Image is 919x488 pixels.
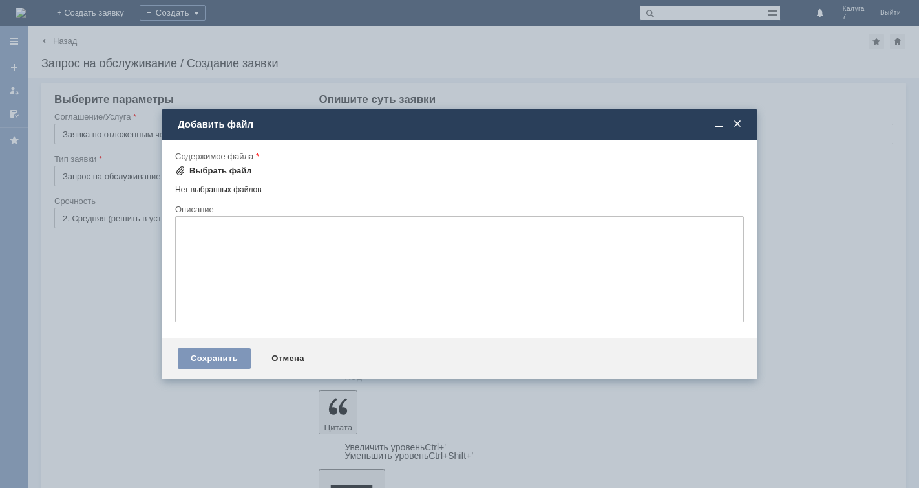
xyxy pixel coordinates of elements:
[175,152,741,161] div: Содержимое файла
[713,118,726,130] span: Свернуть (Ctrl + M)
[175,205,741,214] div: Описание
[731,118,744,130] span: Закрыть
[189,166,252,176] div: Выбрать файл
[5,5,189,26] div: Добрый вечер! Удалите пожалуйста отложенный чек. [GEOGRAPHIC_DATA].
[178,118,744,130] div: Добавить файл
[175,180,744,195] div: Нет выбранных файлов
